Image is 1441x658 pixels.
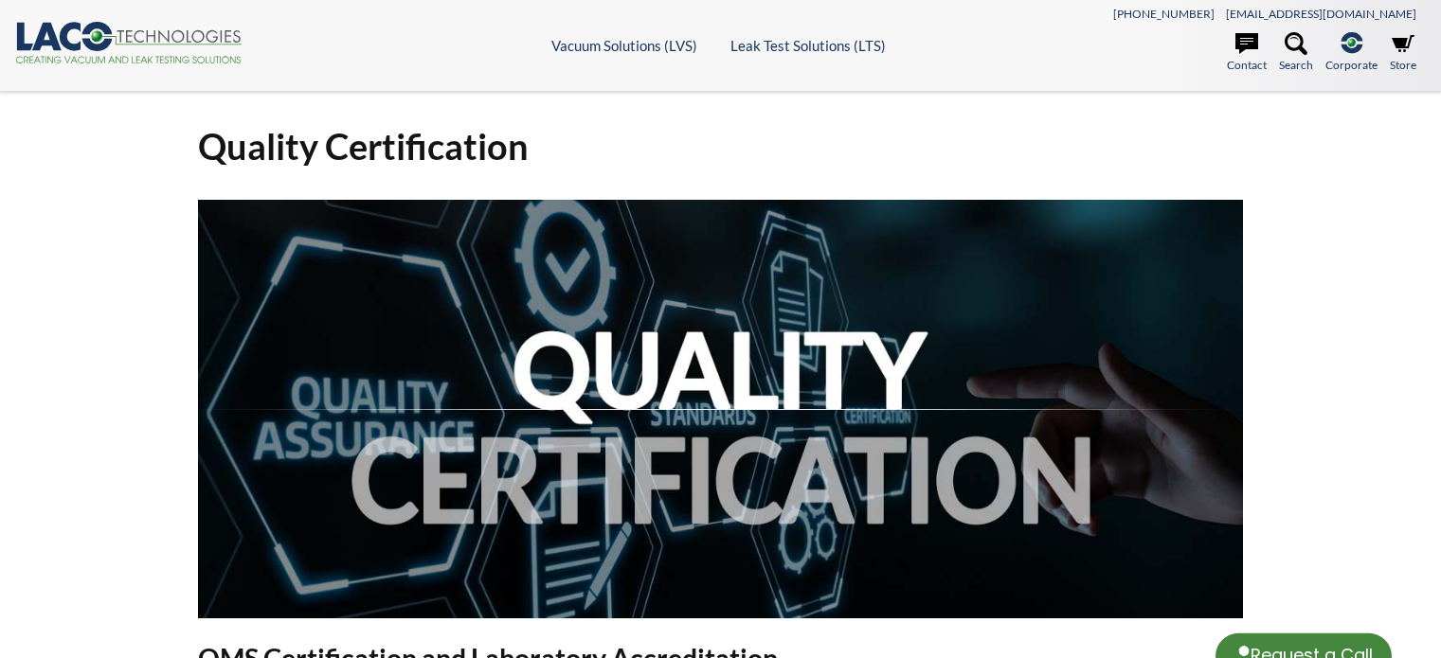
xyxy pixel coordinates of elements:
a: Contact [1227,32,1267,74]
a: Search [1279,32,1313,74]
a: Vacuum Solutions (LVS) [551,37,697,54]
span: Corporate [1325,56,1378,74]
a: [EMAIL_ADDRESS][DOMAIN_NAME] [1226,7,1416,21]
a: [PHONE_NUMBER] [1113,7,1215,21]
h1: Quality Certification [198,123,1244,169]
img: Quality Certification header [198,200,1244,618]
a: Store [1390,32,1416,74]
a: Leak Test Solutions (LTS) [730,37,886,54]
